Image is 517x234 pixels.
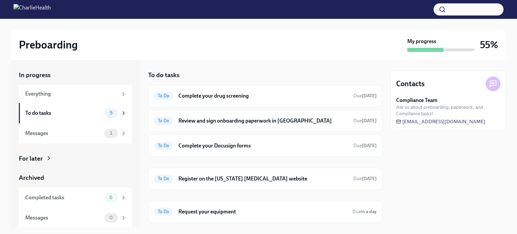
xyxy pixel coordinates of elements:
[25,109,102,117] div: To do tasks
[178,208,347,215] h6: Request your equipment
[353,93,377,99] span: Due
[396,79,425,89] h4: Contacts
[178,117,348,125] h6: Review and sign onboarding paperwork in [GEOGRAPHIC_DATA]
[407,38,436,45] strong: My progress
[154,143,173,148] span: To Do
[178,92,348,100] h6: Complete your drug screening
[19,123,132,143] a: Messages1
[19,173,132,182] a: Archived
[154,173,377,184] a: To DoRegister on the [US_STATE] [MEDICAL_DATA] websiteDue[DATE]
[396,118,485,125] a: [EMAIL_ADDRESS][DOMAIN_NAME]
[361,209,377,214] strong: in a day
[480,39,498,51] h3: 55%
[19,208,132,228] a: Messages0
[154,206,377,217] a: To DoRequest your equipmentDuein a day
[178,142,348,149] h6: Complete your Docusign forms
[396,97,438,104] strong: Compliance Team
[353,176,377,181] span: Due
[154,91,377,101] a: To DoComplete your drug screeningDue[DATE]
[25,214,102,222] div: Messages
[353,118,377,124] span: September 12th, 2025 09:00
[362,143,377,148] strong: [DATE]
[19,38,78,52] h2: Preboarding
[362,176,377,181] strong: [DATE]
[352,208,377,215] span: September 6th, 2025 09:00
[19,154,132,163] a: For later
[154,93,173,98] span: To Do
[13,4,51,15] img: CharlieHealth
[19,85,132,103] a: Everything
[353,93,377,99] span: September 5th, 2025 09:00
[106,131,116,136] span: 1
[352,209,377,214] span: Due
[19,154,43,163] div: For later
[19,71,132,79] a: In progress
[106,110,116,115] span: 5
[353,143,377,148] span: Due
[353,142,377,149] span: September 5th, 2025 09:00
[154,118,173,123] span: To Do
[396,104,501,117] span: Ask us about preboarding, paperwork, and Compliance tasks!
[362,118,377,124] strong: [DATE]
[362,93,377,99] strong: [DATE]
[353,175,377,182] span: September 5th, 2025 09:00
[154,115,377,126] a: To DoReview and sign onboarding paperwork in [GEOGRAPHIC_DATA]Due[DATE]
[25,194,102,201] div: Completed tasks
[105,215,117,220] span: 0
[25,130,102,137] div: Messages
[178,175,348,182] h6: Register on the [US_STATE] [MEDICAL_DATA] website
[25,90,118,98] div: Everything
[148,71,179,79] h5: To do tasks
[154,209,173,214] span: To Do
[353,118,377,124] span: Due
[154,140,377,151] a: To DoComplete your Docusign formsDue[DATE]
[19,188,132,208] a: Completed tasks6
[105,195,116,200] span: 6
[154,176,173,181] span: To Do
[19,103,132,123] a: To do tasks5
